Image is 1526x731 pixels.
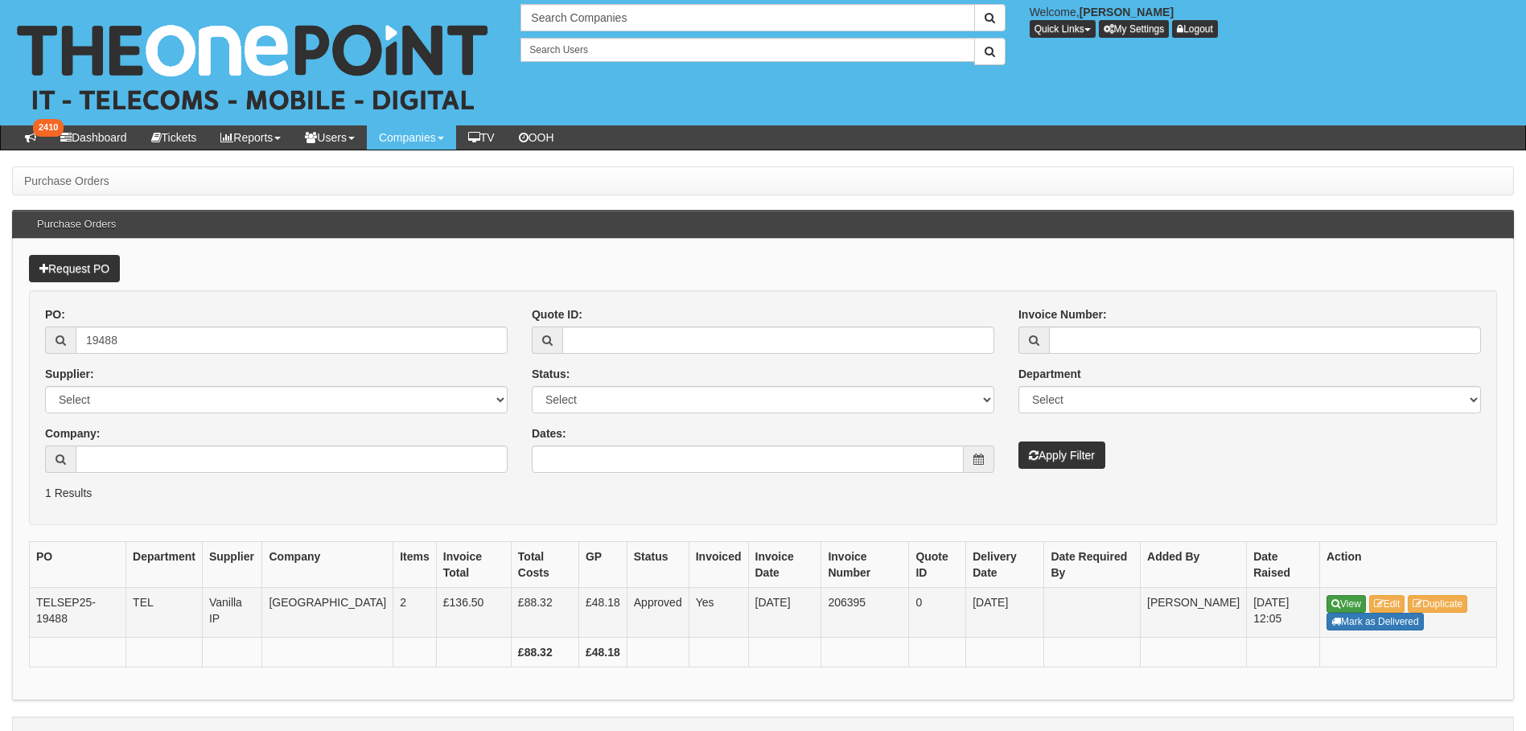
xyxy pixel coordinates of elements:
th: Items [393,542,437,588]
button: Quick Links [1030,20,1096,38]
input: Search Companies [520,4,974,31]
td: [PERSON_NAME] [1141,588,1247,638]
a: Logout [1172,20,1218,38]
td: Yes [689,588,748,638]
h3: Purchase Orders [29,211,124,238]
span: 2410 [33,119,64,137]
a: View [1327,595,1366,613]
td: [GEOGRAPHIC_DATA] [262,588,393,638]
a: Tickets [139,125,209,150]
label: Department [1018,366,1081,382]
label: Dates: [532,425,566,441]
th: Action [1320,542,1497,588]
th: Status [627,542,689,588]
th: Date Raised [1247,542,1320,588]
a: Duplicate [1408,595,1467,613]
label: Quote ID: [532,306,582,322]
th: Invoice Date [748,542,821,588]
th: Delivery Date [966,542,1044,588]
div: Welcome, [1018,4,1526,38]
th: £48.18 [578,637,627,667]
a: Edit [1369,595,1405,613]
th: PO [30,542,126,588]
td: [DATE] 12:05 [1247,588,1320,638]
td: £48.18 [578,588,627,638]
a: OOH [507,125,566,150]
label: Invoice Number: [1018,306,1107,322]
a: Request PO [29,255,120,282]
a: Companies [367,125,456,150]
a: Mark as Delivered [1327,613,1424,630]
a: Reports [208,125,293,150]
th: GP [578,542,627,588]
td: TEL [126,588,203,638]
b: [PERSON_NAME] [1080,6,1174,18]
th: Supplier [202,542,262,588]
label: Status: [532,366,570,382]
th: Added By [1141,542,1247,588]
th: £88.32 [511,637,578,667]
label: Company: [45,425,100,441]
td: [DATE] [966,588,1044,638]
th: Company [262,542,393,588]
td: TELSEP25-19488 [30,588,126,638]
th: Total Costs [511,542,578,588]
th: Quote ID [909,542,966,588]
td: Approved [627,588,689,638]
a: My Settings [1099,20,1170,38]
th: Invoice Number [821,542,909,588]
td: 206395 [821,588,909,638]
label: PO: [45,306,65,322]
button: Apply Filter [1018,441,1105,469]
a: Dashboard [48,125,139,150]
th: Department [126,542,203,588]
th: Date Required By [1044,542,1141,588]
td: £136.50 [436,588,511,638]
label: Supplier: [45,366,94,382]
th: Invoice Total [436,542,511,588]
td: £88.32 [511,588,578,638]
td: 0 [909,588,966,638]
td: 2 [393,588,437,638]
input: Search Users [520,38,974,62]
th: Invoiced [689,542,748,588]
li: Purchase Orders [24,173,109,189]
td: [DATE] [748,588,821,638]
a: Users [293,125,367,150]
a: TV [456,125,507,150]
td: Vanilla IP [202,588,262,638]
p: 1 Results [45,485,1481,501]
